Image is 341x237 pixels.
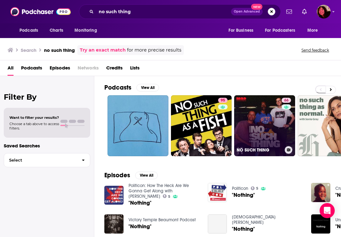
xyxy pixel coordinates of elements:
[4,143,90,149] p: Saved Searches
[74,26,97,35] span: Monitoring
[130,63,140,76] a: Lists
[218,98,228,103] a: 95
[50,26,63,35] span: Charts
[232,192,255,198] a: "Nothing"
[168,195,170,198] span: 5
[231,8,263,15] button: Open AdvancedNew
[224,25,261,36] button: open menu
[251,4,262,10] span: New
[9,122,59,130] span: Choose a tab above to access filters.
[96,7,231,17] input: Search podcasts, credits, & more...
[320,203,335,218] div: Open Intercom Messenger
[317,5,331,19] img: User Profile
[232,186,248,191] a: Politicon
[136,84,159,91] button: View All
[106,63,123,76] a: Credits
[221,97,225,104] span: 95
[70,25,105,36] button: open menu
[265,26,295,35] span: For Podcasters
[129,200,151,206] a: "Nothing"
[208,183,227,202] img: "Nothing"
[129,217,196,223] a: Victory Temple Beaumont Podcast
[237,147,282,153] h3: NO SUCH THING
[46,25,67,36] a: Charts
[311,214,330,234] img: "Nothing"
[208,214,227,234] a: "Nothing"
[15,25,46,36] button: open menu
[104,84,131,91] h2: Podcasts
[251,186,259,190] a: 5
[9,115,59,120] span: Want to filter your results?
[303,25,326,36] button: open menu
[232,226,255,232] a: "Nothing"
[300,47,331,53] button: Send feedback
[317,5,331,19] button: Show profile menu
[282,98,291,103] a: 66
[104,214,124,234] img: "Nothing"
[104,84,159,91] a: PodcastsView All
[10,6,71,18] img: Podchaser - Follow, Share and Rate Podcasts
[50,63,70,76] a: Episodes
[284,6,294,17] a: Show notifications dropdown
[4,92,90,102] h2: Filter By
[21,47,36,53] h3: Search
[256,187,258,190] span: 5
[104,186,124,205] img: "Nothing"
[300,6,309,17] a: Show notifications dropdown
[317,5,331,19] span: Logged in as Kathryn-Musilek
[311,183,330,202] img: "Nothing"
[307,26,318,35] span: More
[79,4,281,19] div: Search podcasts, credits, & more...
[4,158,77,162] span: Select
[284,97,289,104] span: 66
[21,63,42,76] a: Podcasts
[78,63,99,76] span: Networks
[129,224,151,229] a: "Nothing"
[234,95,295,156] a: 66NO SUCH THING
[234,10,260,13] span: Open Advanced
[163,194,171,198] a: 5
[104,171,158,179] a: EpisodesView All
[129,183,189,199] a: Politicon: How The Heck Are We Gonna Get Along with Clay Aiken
[80,47,126,54] a: Try an exact match
[232,214,276,225] a: Shadyside Church of Christ
[4,153,90,167] button: Select
[104,171,130,179] h2: Episodes
[127,47,181,54] span: for more precise results
[228,26,253,35] span: For Business
[135,172,158,179] button: View All
[8,63,14,76] a: All
[44,47,75,53] h3: no such thing
[19,26,38,35] span: Podcasts
[171,95,232,156] a: 95
[261,25,304,36] button: open menu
